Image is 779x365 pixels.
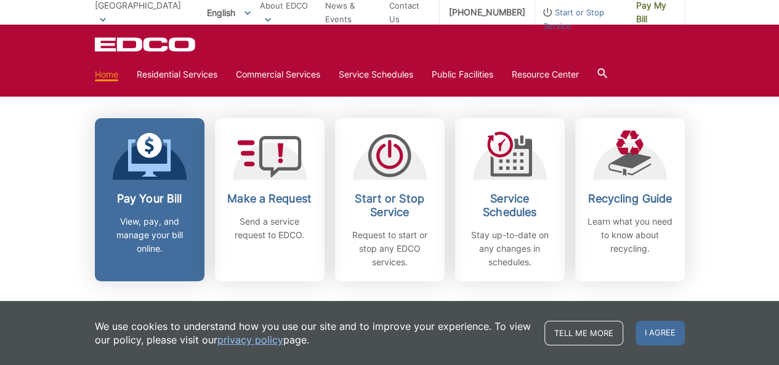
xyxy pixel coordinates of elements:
[104,215,195,255] p: View, pay, and manage your bill online.
[584,215,676,255] p: Learn what you need to know about recycling.
[344,192,435,219] h2: Start or Stop Service
[95,319,532,347] p: We use cookies to understand how you use our site and to improve your experience. To view our pol...
[512,68,579,81] a: Resource Center
[215,118,325,281] a: Make a Request Send a service request to EDCO.
[137,68,217,81] a: Residential Services
[95,37,197,52] a: EDCD logo. Return to the homepage.
[224,192,315,206] h2: Make a Request
[198,2,260,23] span: English
[464,192,555,219] h2: Service Schedules
[95,68,118,81] a: Home
[104,192,195,206] h2: Pay Your Bill
[432,68,493,81] a: Public Facilities
[95,118,204,281] a: Pay Your Bill View, pay, and manage your bill online.
[544,321,623,345] a: Tell me more
[575,118,685,281] a: Recycling Guide Learn what you need to know about recycling.
[339,68,413,81] a: Service Schedules
[344,228,435,269] p: Request to start or stop any EDCO services.
[464,228,555,269] p: Stay up-to-date on any changes in schedules.
[455,118,565,281] a: Service Schedules Stay up-to-date on any changes in schedules.
[224,215,315,242] p: Send a service request to EDCO.
[236,68,320,81] a: Commercial Services
[217,333,283,347] a: privacy policy
[584,192,676,206] h2: Recycling Guide
[636,321,685,345] span: I agree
